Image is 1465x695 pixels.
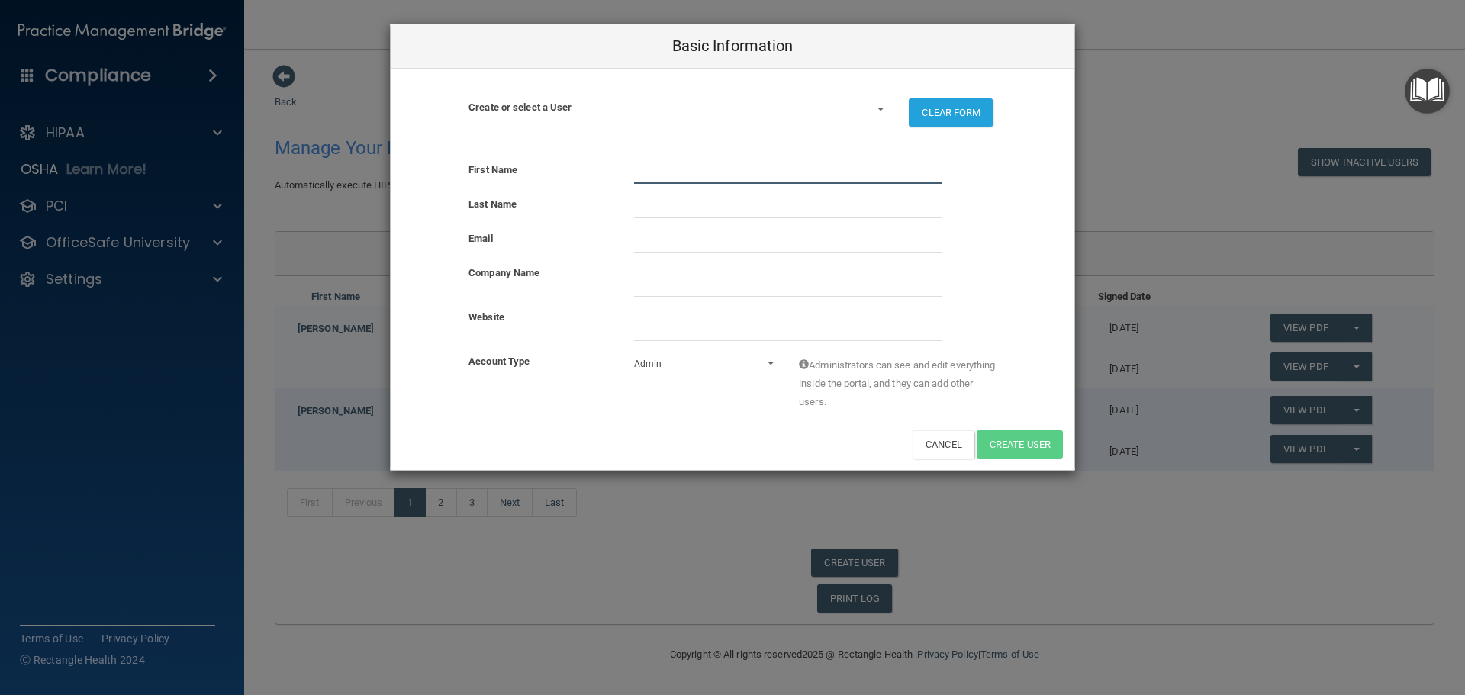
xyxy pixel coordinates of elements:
span: Administrators can see and edit everything inside the portal, and they can add other users. [799,356,997,411]
b: First Name [468,164,517,175]
b: Account Type [468,356,530,367]
b: Company Name [468,267,539,278]
button: Open Resource Center [1405,69,1450,114]
button: Cancel [913,430,974,459]
button: CLEAR FORM [909,98,993,127]
div: Basic Information [391,24,1074,69]
b: Email [468,233,493,244]
b: Website [468,311,504,323]
b: Last Name [468,198,517,210]
b: Create or select a User [468,101,572,113]
button: Create User [977,430,1063,459]
iframe: Drift Widget Chat Controller [1201,587,1447,648]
